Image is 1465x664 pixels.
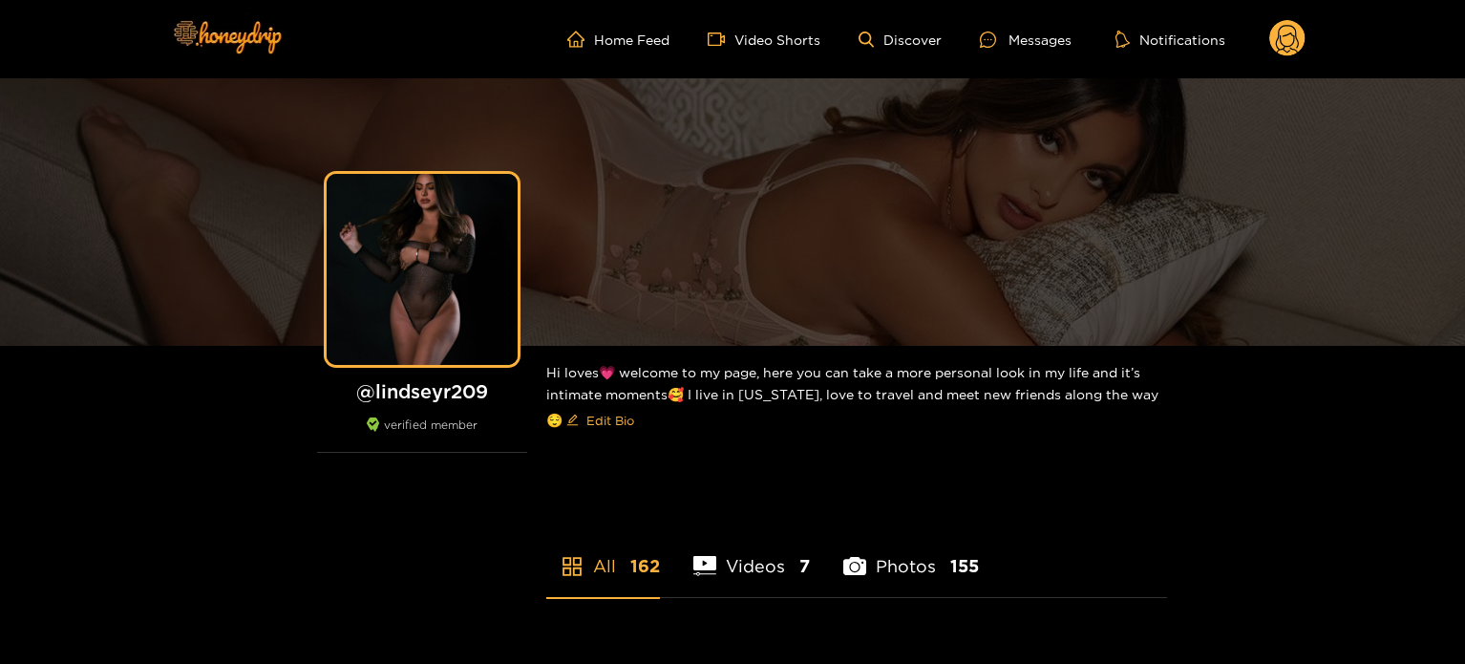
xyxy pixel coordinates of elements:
span: 155 [950,554,979,578]
button: Notifications [1110,30,1231,49]
span: edit [566,414,579,428]
span: home [567,31,594,48]
li: Photos [843,511,979,597]
a: Discover [859,32,942,48]
h1: @ lindseyr209 [317,379,527,403]
span: appstore [561,555,584,578]
span: Edit Bio [586,411,634,430]
button: editEdit Bio [563,405,638,436]
span: video-camera [708,31,734,48]
div: Messages [980,29,1072,51]
li: All [546,511,660,597]
li: Videos [693,511,810,597]
span: 7 [799,554,810,578]
div: Hi loves💗 welcome to my page, here you can take a more personal look in my life and it’s intimate... [546,346,1167,451]
a: Video Shorts [708,31,820,48]
div: verified member [317,418,527,453]
a: Home Feed [567,31,669,48]
span: 162 [630,554,660,578]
